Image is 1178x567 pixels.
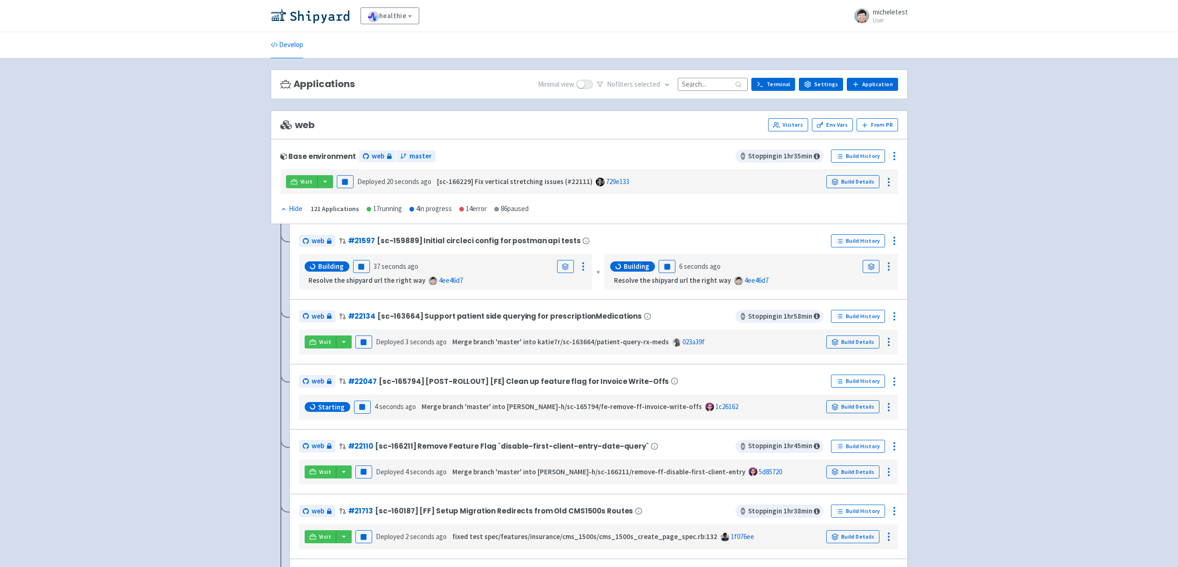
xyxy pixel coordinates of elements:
a: Build Details [826,175,879,188]
a: #22134 [348,311,375,321]
button: Pause [355,465,372,478]
a: web [359,150,395,163]
span: micheletest [873,7,908,16]
a: Visit [305,335,336,348]
a: #21713 [348,506,373,516]
a: Visit [305,465,336,478]
a: Visitors [768,118,808,131]
input: Search... [678,78,748,90]
span: [sc-163664] Support patient side querying for prescriptionMedications [377,312,642,320]
a: Env Vars [812,118,853,131]
a: Settings [799,78,843,91]
button: Pause [354,401,371,414]
strong: Merge branch 'master' into [PERSON_NAME]-h/sc-166211/remove-ff-disable-first-client-entry [452,467,745,476]
a: 5d85720 [759,467,782,476]
a: Visit [286,175,318,188]
a: web [299,440,335,452]
time: 6 seconds ago [679,262,721,271]
a: master [396,150,436,163]
span: master [409,151,432,162]
button: Pause [659,260,675,273]
a: web [299,375,335,388]
span: web [372,151,384,162]
a: 729e133 [606,177,629,186]
div: 17 running [367,204,402,214]
time: 2 seconds ago [405,532,447,541]
span: Stopping in 1 hr 58 min [735,310,824,323]
a: Application [847,78,898,91]
span: [sc-160187] [FF] Setup Migration Redirects from Old CMS1500s Routes [375,507,633,515]
span: web [312,236,324,246]
span: Minimal view [538,79,574,90]
span: Visit [319,338,331,346]
time: 4 seconds ago [375,402,416,411]
a: web [299,310,335,323]
span: Stopping in 1 hr 45 min [735,440,824,453]
a: 4ee46d7 [744,276,769,285]
span: [sc-166211] Remove Feature Flag `disable-first-client-entry-date-query` [375,442,649,450]
a: Build History [831,310,885,323]
a: Visit [305,530,336,543]
strong: [sc-166229] Fix vertical stretching issues (#22111) [437,177,592,186]
span: Visit [319,468,331,476]
strong: Merge branch 'master' into [PERSON_NAME]-h/sc-165794/fe-remove-ff-invoice-write-offs [422,402,702,411]
span: web [312,311,324,322]
span: [sc-165794] [POST-ROLLOUT] [FE] Clean up feature flag for Invoice Write-Offs [379,377,669,385]
a: Build History [831,150,885,163]
span: web [280,120,315,130]
span: Deployed [376,467,447,476]
button: From PR [857,118,898,131]
a: #22047 [348,376,377,386]
span: web [312,441,324,451]
a: web [299,505,335,518]
time: 20 seconds ago [387,177,431,186]
span: selected [634,80,660,89]
a: 1c26162 [715,402,738,411]
a: Develop [271,32,303,58]
div: « [597,254,600,290]
span: Deployed [357,177,431,186]
span: No filter s [607,79,660,90]
span: Starting [318,403,345,412]
a: #22110 [348,441,373,451]
a: 1f076ee [731,532,754,541]
span: Deployed [376,337,447,346]
strong: Resolve the shipyard url the right way [614,276,731,285]
time: 3 seconds ago [405,337,447,346]
button: Pause [355,335,372,348]
a: micheletest User [849,8,908,23]
span: Building [624,262,649,271]
div: 86 paused [494,204,529,214]
a: Build History [831,440,885,453]
a: Terminal [751,78,795,91]
span: Deployed [376,532,447,541]
a: Build History [831,505,885,518]
span: Building [318,262,344,271]
span: [sc-159889] Initial circleci config for postman api tests [377,237,581,245]
img: Shipyard logo [271,8,349,23]
strong: Resolve the shipyard url the right way [308,276,425,285]
a: Build History [831,234,885,247]
span: Visit [319,533,331,540]
a: Build Details [826,530,879,543]
div: Base environment [280,152,356,160]
button: Pause [355,530,372,543]
a: 4ee46d7 [439,276,463,285]
span: web [312,376,324,387]
a: Build Details [826,465,879,478]
a: 023a39f [682,337,705,346]
a: healthie [361,7,420,24]
strong: fixed test spec/features/insurance/cms_1500s/cms_1500s_create_page_spec.rb:132 [452,532,717,541]
span: Stopping in 1 hr 38 min [735,505,824,518]
h3: Applications [280,79,355,89]
a: Build Details [826,400,879,413]
div: Hide [280,204,302,214]
div: 121 Applications [311,204,359,214]
a: Build History [831,375,885,388]
a: #21597 [348,236,375,246]
button: Pause [337,175,354,188]
button: Hide [280,204,303,214]
small: User [873,17,908,23]
span: web [312,506,324,517]
time: 4 seconds ago [405,467,447,476]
